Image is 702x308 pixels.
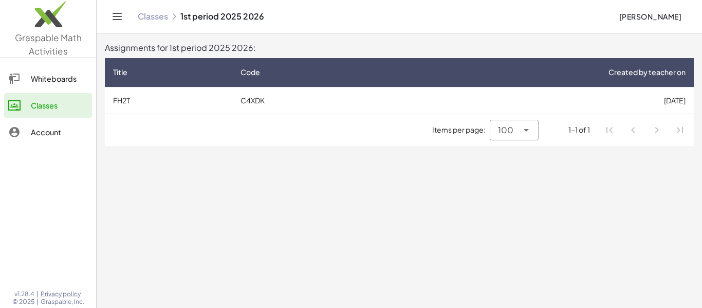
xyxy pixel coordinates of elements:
span: 100 [498,124,513,136]
span: [PERSON_NAME] [619,12,681,21]
span: | [36,298,39,306]
td: [DATE] [375,87,694,114]
a: Classes [138,11,168,22]
a: Privacy policy [41,290,84,298]
span: Code [241,67,260,78]
div: Assignments for 1st period 2025 2026: [105,42,694,54]
td: FH2T [105,87,232,114]
a: Account [4,120,92,144]
span: Title [113,67,127,78]
span: Created by teacher on [608,67,686,78]
span: | [36,290,39,298]
div: 1-1 of 1 [568,124,590,135]
nav: Pagination Navigation [598,118,692,142]
a: Whiteboards [4,66,92,91]
span: Graspable Math Activities [15,32,82,57]
span: Graspable, Inc. [41,298,84,306]
span: © 2025 [12,298,34,306]
span: v1.28.4 [14,290,34,298]
div: Whiteboards [31,73,88,85]
button: Toggle navigation [109,8,125,25]
td: C4XDK [232,87,375,114]
button: [PERSON_NAME] [611,7,690,26]
div: Classes [31,99,88,112]
a: Classes [4,93,92,118]
div: Account [31,126,88,138]
span: Items per page: [432,124,490,135]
